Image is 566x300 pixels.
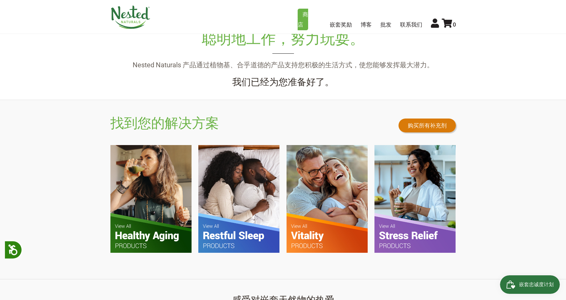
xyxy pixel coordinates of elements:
img: FYS-Healthy-Aging.jpg [110,145,192,253]
a: 0 [442,21,456,28]
a: 购买所有补充剂 [399,119,456,132]
img: FYS-Vitality.jpg [287,145,368,253]
p: Nested Naturals 产品通过植物基、合乎道德的产品支持您积极的生活方式，使您能够发挥最大潜力。 [110,60,456,70]
span: 0 [453,21,456,28]
h2: 找到您的解决方案 [110,115,219,131]
img: 嵌套自然 [110,6,151,29]
a: 博客 [361,21,372,28]
a: 商店 [298,9,308,30]
img: FYS-Restful-Sleep.jpg [198,145,279,253]
img: FYS-Stess-Relief.jpg [374,145,456,253]
h4: 我们已经为您准备好了。 [110,77,456,88]
a: 嵌套奖励 [330,21,352,28]
iframe: Button to open loyalty program pop-up [500,275,560,294]
a: 批发 [380,21,391,28]
a: 联系我们 [400,21,422,28]
h2: 聪明地工作，努力玩耍。 [110,30,456,54]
